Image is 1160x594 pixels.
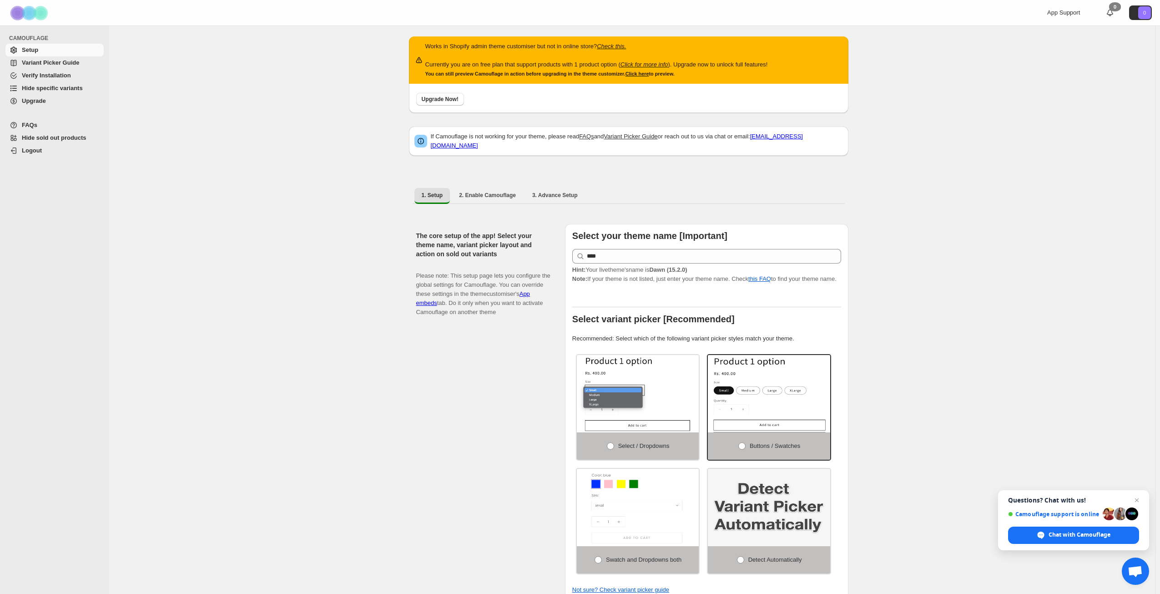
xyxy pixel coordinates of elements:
button: Upgrade Now! [416,93,464,106]
span: 2. Enable Camouflage [459,192,516,199]
span: FAQs [22,122,37,128]
span: Hide sold out products [22,134,86,141]
span: Variant Picker Guide [22,59,79,66]
a: Upgrade [5,95,104,107]
span: Swatch and Dropdowns both [606,556,681,563]
span: App Support [1047,9,1080,16]
img: Swatch and Dropdowns both [577,469,699,546]
h2: The core setup of the app! Select your theme name, variant picker layout and action on sold out v... [416,231,550,259]
span: Questions? Chat with us! [1008,497,1139,504]
span: Detect Automatically [748,556,802,563]
span: Your live theme's name is [572,266,687,273]
img: Buttons / Swatches [708,355,830,432]
p: If your theme is not listed, just enter your theme name. Check to find your theme name. [572,265,841,284]
p: Works in Shopify admin theme customiser but not in online store? [425,42,768,51]
p: If Camouflage is not working for your theme, please read and or reach out to us via chat or email: [431,132,843,150]
img: Camouflage [7,0,53,25]
span: Camouflage support is online [1008,511,1099,518]
a: FAQs [5,119,104,132]
img: Select / Dropdowns [577,355,699,432]
a: 0 [1105,8,1115,17]
strong: Hint: [572,266,586,273]
p: Recommended: Select which of the following variant picker styles match your theme. [572,334,841,343]
span: Select / Dropdowns [618,442,670,449]
span: Avatar with initials 0 [1138,6,1151,19]
span: Verify Installation [22,72,71,79]
span: Upgrade [22,97,46,104]
strong: Dawn (15.2.0) [649,266,687,273]
p: Currently you are on free plan that support products with 1 product option ( ). Upgrade now to un... [425,60,768,69]
span: CAMOUFLAGE [9,35,105,42]
button: Avatar with initials 0 [1129,5,1152,20]
small: You can still preview Camouflage in action before upgrading in the theme customizer. to preview. [425,71,675,76]
a: Open chat [1122,558,1149,585]
a: Variant Picker Guide [5,56,104,69]
span: Chat with Camouflage [1008,527,1139,544]
span: Setup [22,46,38,53]
span: Hide specific variants [22,85,83,91]
p: Please note: This setup page lets you configure the global settings for Camouflage. You can overr... [416,262,550,317]
span: Chat with Camouflage [1049,531,1110,539]
a: Click for more info [620,61,668,68]
span: Upgrade Now! [422,96,459,103]
text: 0 [1143,10,1146,15]
a: this FAQ [748,275,771,282]
a: Setup [5,44,104,56]
a: Logout [5,144,104,157]
a: Not sure? Check variant picker guide [572,586,669,593]
a: Hide specific variants [5,82,104,95]
a: Variant Picker Guide [604,133,657,140]
span: 1. Setup [422,192,443,199]
div: 0 [1109,2,1121,11]
b: Select your theme name [Important] [572,231,727,241]
strong: Note: [572,275,587,282]
img: Detect Automatically [708,469,830,546]
a: Click here [625,71,649,76]
a: Verify Installation [5,69,104,82]
a: Check this. [597,43,626,50]
span: 3. Advance Setup [532,192,578,199]
a: FAQs [579,133,594,140]
b: Select variant picker [Recommended] [572,314,735,324]
a: Hide sold out products [5,132,104,144]
span: Buttons / Swatches [750,442,800,449]
span: Logout [22,147,42,154]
